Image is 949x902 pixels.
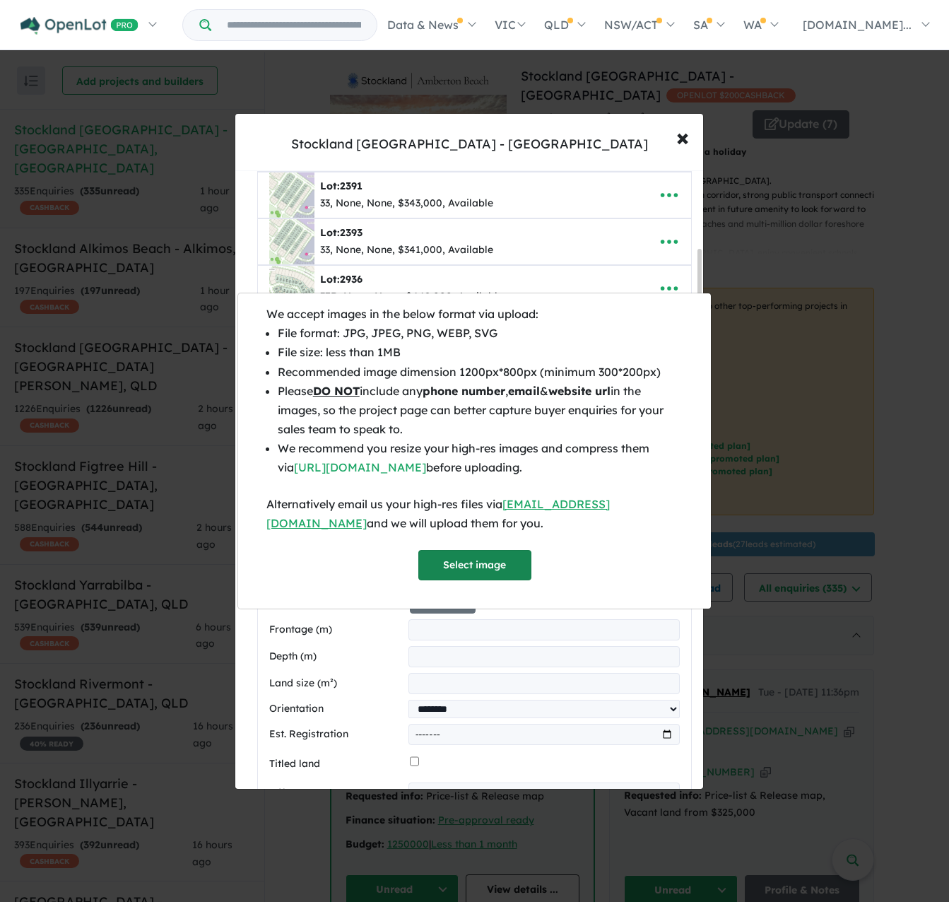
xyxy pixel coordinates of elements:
[803,18,912,32] span: [DOMAIN_NAME]...
[266,497,610,530] a: [EMAIL_ADDRESS][DOMAIN_NAME]
[278,324,683,343] li: File format: JPG, JPEG, PNG, WEBP, SVG
[294,460,426,474] a: [URL][DOMAIN_NAME]
[266,305,683,324] div: We accept images in the below format via upload:
[508,384,540,398] b: email
[278,439,683,477] li: We recommend you resize your high-res images and compress them via before uploading.
[548,384,611,398] b: website url
[423,384,505,398] b: phone number
[278,382,683,440] li: Please include any , & in the images, so the project page can better capture buyer enquiries for ...
[418,550,531,580] button: Select image
[266,495,683,533] div: Alternatively email us your high-res files via and we will upload them for you.
[278,363,683,382] li: Recommended image dimension 1200px*800px (minimum 300*200px)
[20,17,138,35] img: Openlot PRO Logo White
[214,10,374,40] input: Try estate name, suburb, builder or developer
[278,343,683,362] li: File size: less than 1MB
[313,384,360,398] u: DO NOT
